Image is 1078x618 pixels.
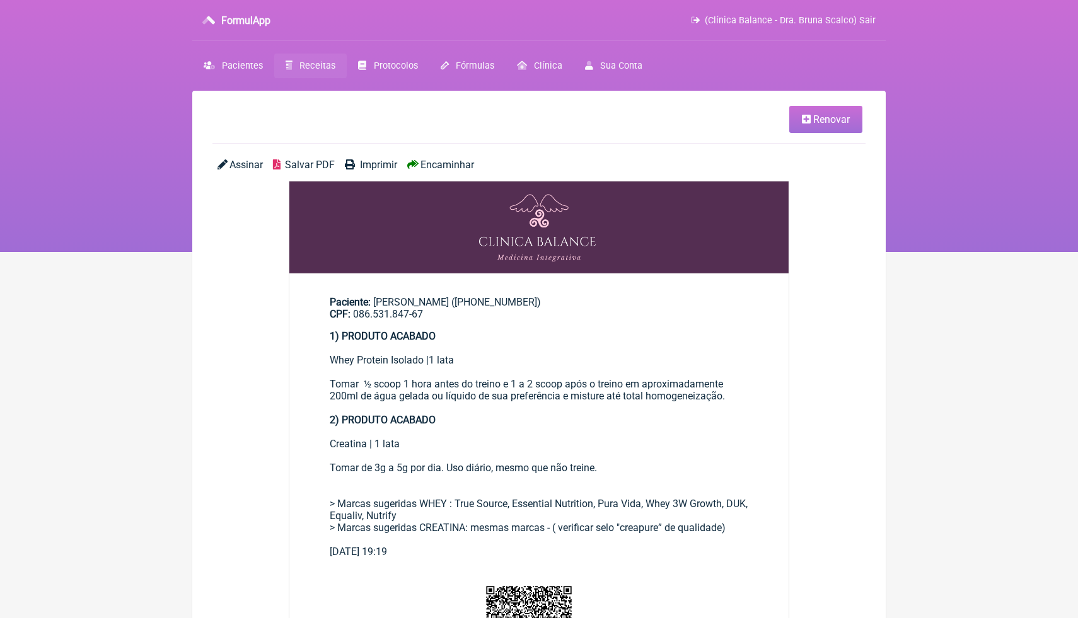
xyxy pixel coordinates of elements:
[574,54,654,78] a: Sua Conta
[229,159,263,171] span: Assinar
[789,106,862,133] a: Renovar
[330,296,748,320] div: [PERSON_NAME] ([PHONE_NUMBER])
[420,159,474,171] span: Encaminhar
[330,522,748,534] div: > Marcas sugeridas CREATINA: mesmas marcas - ( verificar selo "creapure” de qualidade)
[330,378,748,402] div: Tomar ½ scoop 1 hora antes do treino e 1 a 2 scoop após o treino em aproximadamente 200ml de água...
[374,60,418,71] span: Protocolos
[221,14,270,26] h3: FormulApp
[217,159,263,171] a: Assinar
[330,296,371,308] span: Paciente:
[345,159,397,171] a: Imprimir
[330,308,748,320] div: 086.531.847-67
[192,54,274,78] a: Pacientes
[456,60,494,71] span: Fórmulas
[330,438,748,450] div: Creatina | 1 lata
[330,498,748,522] div: > Marcas sugeridas WHEY : True Source, Essential Nutrition, Pura Vida, Whey 3W Growth, DUK, Equal...
[407,159,474,171] a: Encaminhar
[330,308,351,320] span: CPF:
[330,414,436,426] strong: 2) PRODUTO ACABADO
[330,546,748,558] div: [DATE] 19:19
[360,159,397,171] span: Imprimir
[273,159,335,171] a: Salvar PDF
[705,15,876,26] span: (Clínica Balance - Dra. Bruna Scalco) Sair
[330,330,436,342] strong: 1) PRODUTO ACABADO
[347,54,429,78] a: Protocolos
[330,330,748,366] div: Whey Protein Isolado |1 lata
[534,60,562,71] span: Clínica
[222,60,263,71] span: Pacientes
[506,54,574,78] a: Clínica
[813,113,850,125] span: Renovar
[691,15,876,26] a: (Clínica Balance - Dra. Bruna Scalco) Sair
[429,54,506,78] a: Fórmulas
[330,462,748,474] div: Tomar de 3g a 5g por dia. Uso diário, mesmo que não treine.
[299,60,335,71] span: Receitas
[600,60,642,71] span: Sua Conta
[289,181,789,273] img: OHRMBDAMBDLv2SiBD+EP9LuaQDBICIzAAAAAAAAAAAAAAAAAAAAAAAEAM3AEAAAAAAAAAAAAAAAAAAAAAAAAAAAAAYuAOAAAA...
[285,159,335,171] span: Salvar PDF
[274,54,347,78] a: Receitas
